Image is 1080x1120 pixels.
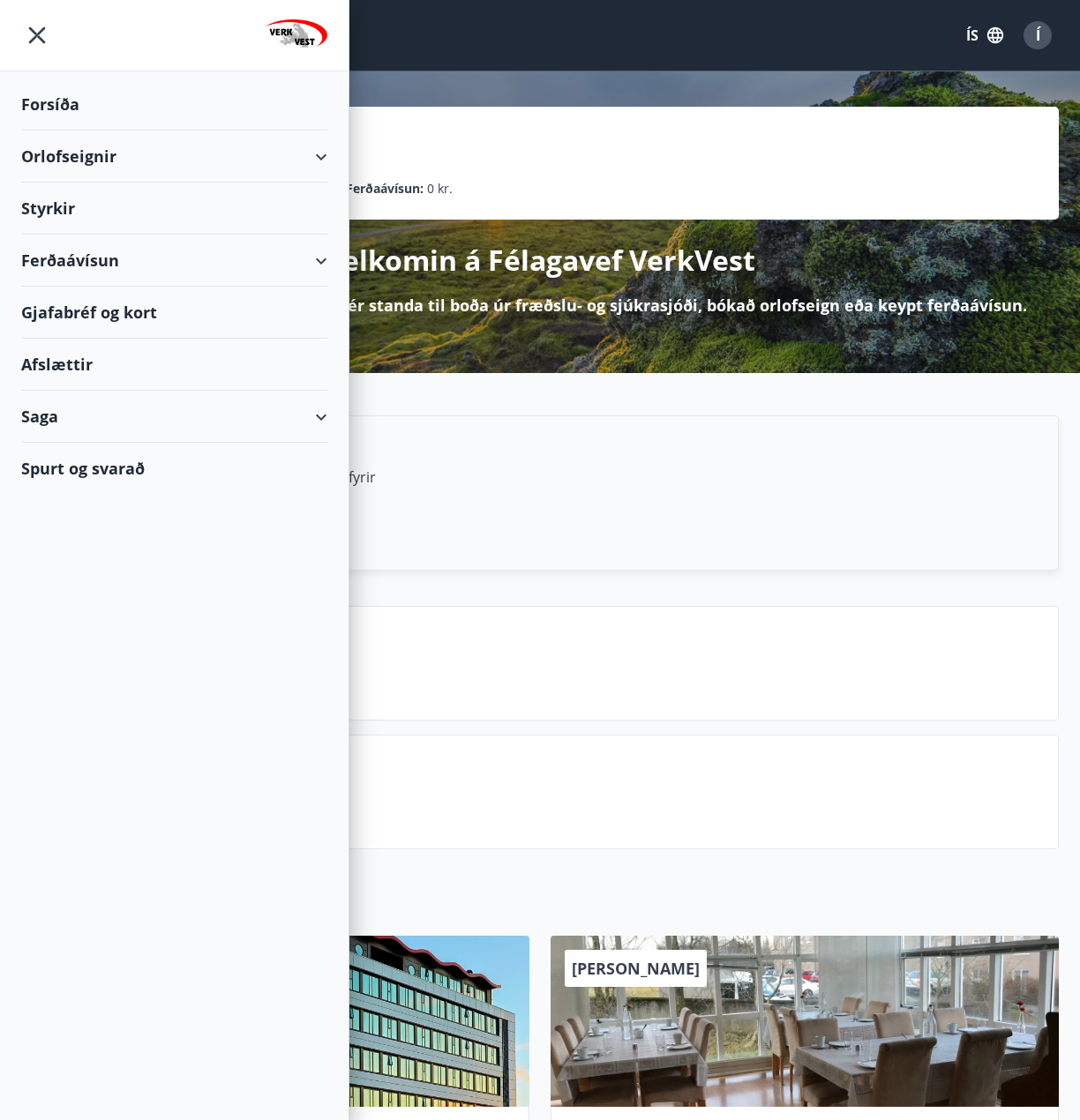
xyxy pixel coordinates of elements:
div: Gjafabréf og kort [21,287,327,339]
span: 0 kr. [427,179,453,198]
button: Í [1016,14,1059,56]
p: Næstu helgi [151,651,1044,681]
span: [PERSON_NAME] [572,958,700,979]
img: union_logo [266,19,327,55]
div: Orlofseignir [21,131,327,183]
p: Ferðaávísun : [346,179,424,198]
div: Spurt og svarað [21,443,327,494]
div: Saga [21,391,327,443]
span: Í [1036,26,1040,45]
button: menu [21,19,53,51]
div: Forsíða [21,78,327,131]
p: Spurt og svarað [151,780,1044,810]
p: Velkomin á Félagavef VerkVest [325,241,755,280]
p: Hér getur þú sótt um þá styrki sem þér standa til boða úr fræðslu- og sjúkrasjóði, bókað orlofsei... [53,294,1027,317]
div: Afslættir [21,339,327,391]
div: Styrkir [21,183,327,235]
button: ÍS [956,19,1013,51]
div: Ferðaávísun [21,235,327,287]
